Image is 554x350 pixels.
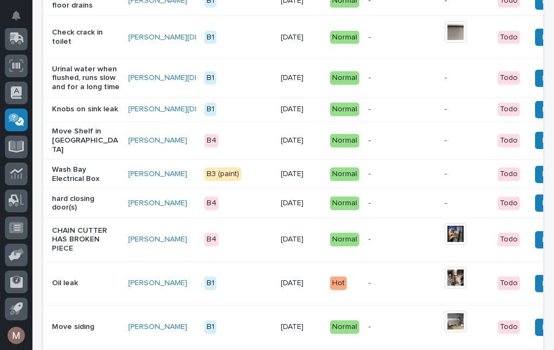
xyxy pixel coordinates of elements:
[281,279,321,288] p: [DATE]
[281,136,321,145] p: [DATE]
[14,11,28,28] div: Notifications
[368,136,436,145] p: -
[128,33,268,42] a: [PERSON_NAME][DEMOGRAPHIC_DATA]
[445,136,489,145] p: -
[281,322,321,332] p: [DATE]
[281,170,321,179] p: [DATE]
[205,197,219,210] div: B4
[205,277,216,290] div: B1
[330,71,359,85] div: Normal
[445,199,489,208] p: -
[52,105,120,114] p: Knobs on sink leak
[128,322,187,332] a: [PERSON_NAME]
[498,277,520,290] div: Todo
[52,226,120,253] p: CHAIN CUTTER HAS BROKEN PIECE
[368,322,436,332] p: -
[128,235,187,244] a: [PERSON_NAME]
[52,194,120,213] p: hard closing door(s)
[52,28,120,46] p: Check crack in toilet
[368,170,436,179] p: -
[368,33,436,42] p: -
[5,324,28,347] button: users-avatar
[445,170,489,179] p: -
[52,65,120,92] p: Urinal water when flushed, runs slow and for a long time
[445,73,489,83] p: -
[52,165,120,184] p: Wash Bay Electrical Box
[498,134,520,147] div: Todo
[445,105,489,114] p: -
[205,167,241,181] div: B3 (paint)
[128,279,187,288] a: [PERSON_NAME]
[330,320,359,334] div: Normal
[52,279,120,288] p: Oil leak
[5,4,28,27] button: Notifications
[128,199,187,208] a: [PERSON_NAME]
[330,31,359,44] div: Normal
[330,197,359,210] div: Normal
[205,233,219,246] div: B4
[205,103,216,116] div: B1
[281,235,321,244] p: [DATE]
[330,134,359,147] div: Normal
[281,33,321,42] p: [DATE]
[330,167,359,181] div: Normal
[128,73,268,83] a: [PERSON_NAME][DEMOGRAPHIC_DATA]
[498,31,520,44] div: Todo
[52,127,120,154] p: Move Shelf in [GEOGRAPHIC_DATA]
[330,277,347,290] div: Hot
[498,320,520,334] div: Todo
[498,103,520,116] div: Todo
[205,134,219,147] div: B4
[281,73,321,83] p: [DATE]
[128,170,187,179] a: [PERSON_NAME]
[281,105,321,114] p: [DATE]
[368,105,436,114] p: -
[498,197,520,210] div: Todo
[330,103,359,116] div: Normal
[205,71,216,85] div: B1
[281,199,321,208] p: [DATE]
[205,320,216,334] div: B1
[498,167,520,181] div: Todo
[128,105,268,114] a: [PERSON_NAME][DEMOGRAPHIC_DATA]
[330,233,359,246] div: Normal
[128,136,187,145] a: [PERSON_NAME]
[368,199,436,208] p: -
[498,71,520,85] div: Todo
[205,31,216,44] div: B1
[368,73,436,83] p: -
[498,233,520,246] div: Todo
[52,322,120,332] p: Move siding
[368,235,436,244] p: -
[368,279,436,288] p: -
